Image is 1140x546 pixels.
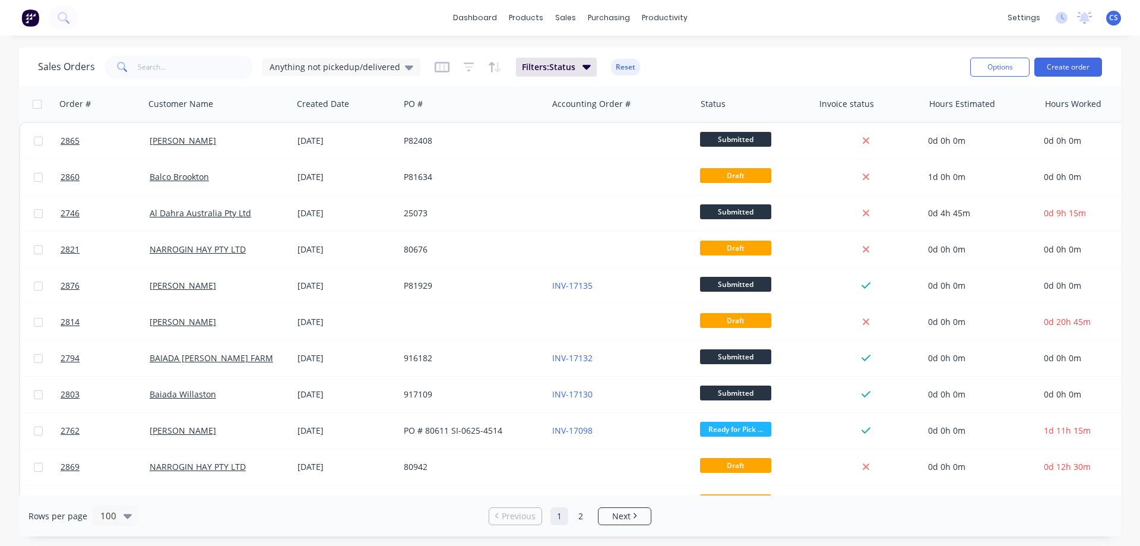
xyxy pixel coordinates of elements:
span: Draft [700,458,771,473]
a: Previous page [489,510,541,522]
a: Page 2 [572,507,590,525]
span: Ready for Pick ... [700,422,771,437]
div: Invoice status [819,98,874,110]
a: 2803 [61,377,150,412]
span: Anything not pickedup/delivered [270,61,400,73]
div: purchasing [582,9,636,27]
div: P81634 [404,171,536,183]
a: BAIADA [PERSON_NAME] FARM [150,352,273,364]
span: 1d 11h 15m [1044,425,1091,436]
span: Submitted [700,132,771,147]
div: [DATE] [297,171,395,183]
span: 0d 0h 0m [1044,171,1081,182]
a: Al Dahra Australia Pty Ltd [150,207,251,219]
div: [DATE] [297,207,395,219]
div: 0d 0h 0m [928,389,1029,400]
span: Submitted [700,277,771,292]
span: 0d 0h 0m [1044,244,1081,255]
div: 0d 0h 0m [928,352,1029,364]
ul: Pagination [484,507,656,525]
a: Page 1 is your current page [550,507,568,525]
a: dashboard [447,9,503,27]
a: [PERSON_NAME] [150,280,216,291]
span: In Production [700,494,771,509]
a: Baiada Willaston [150,389,216,400]
span: 2860 [61,171,80,183]
div: Customer Name [148,98,213,110]
div: Order # [59,98,91,110]
button: Reset [611,59,640,75]
div: [DATE] [297,389,395,400]
div: P82408 [404,135,536,147]
span: 2876 [61,280,80,292]
span: 2762 [61,425,80,437]
a: INV-17130 [552,389,593,400]
a: NARROGIN HAY PTY LTD [150,461,246,472]
img: Factory [21,9,39,27]
div: 917109 [404,389,536,400]
a: [PERSON_NAME] [150,316,216,327]
div: Created Date [297,98,349,110]
a: INV-17135 [552,280,593,291]
div: Accounting Order # [552,98,631,110]
span: Draft [700,313,771,328]
div: 0d 0h 0m [928,316,1029,328]
span: 0d 0h 0m [1044,389,1081,400]
span: Submitted [700,204,771,219]
span: 2821 [61,244,80,255]
span: 0d 20h 45m [1044,316,1091,327]
div: Status [701,98,726,110]
a: 2814 [61,304,150,340]
div: 80676 [404,244,536,255]
span: 2794 [61,352,80,364]
span: Previous [502,510,536,522]
button: Create order [1034,58,1102,77]
div: products [503,9,549,27]
span: Rows per page [28,510,87,522]
a: 2860 [61,159,150,195]
span: Draft [700,168,771,183]
div: [DATE] [297,316,395,328]
a: Next page [598,510,651,522]
div: PO # 80611 SI-0625-4514 [404,425,536,437]
span: 2869 [61,461,80,473]
span: 2746 [61,207,80,219]
a: INV-17132 [552,352,593,364]
span: 2814 [61,316,80,328]
a: [PERSON_NAME] [150,135,216,146]
div: 0d 4h 45m [928,207,1029,219]
div: P81929 [404,280,536,292]
a: 2871 [61,485,150,521]
div: 25073 [404,207,536,219]
a: 2821 [61,232,150,267]
div: settings [1002,9,1046,27]
a: NARROGIN HAY PTY LTD [150,244,246,255]
a: 2794 [61,340,150,376]
div: [DATE] [297,280,395,292]
a: INV-17098 [552,425,593,436]
span: 0d 12h 30m [1044,461,1091,472]
a: [PERSON_NAME] [150,425,216,436]
div: 0d 0h 0m [928,280,1029,292]
div: [DATE] [297,352,395,364]
div: sales [549,9,582,27]
span: 2865 [61,135,80,147]
span: 2803 [61,389,80,400]
span: 0d 0h 0m [1044,352,1081,364]
h1: Sales Orders [38,61,95,72]
button: Options [970,58,1030,77]
div: [DATE] [297,461,395,473]
span: CS [1109,12,1118,23]
div: [DATE] [297,135,395,147]
button: Filters:Status [516,58,597,77]
div: 0d 0h 0m [928,135,1029,147]
div: 0d 0h 0m [928,461,1029,473]
a: Balco Brookton [150,171,209,182]
div: Hours Estimated [929,98,995,110]
span: 0d 0h 0m [1044,280,1081,291]
div: [DATE] [297,244,395,255]
div: 0d 0h 0m [928,425,1029,437]
div: 916182 [404,352,536,364]
a: 2746 [61,195,150,231]
div: Hours Worked [1045,98,1101,110]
